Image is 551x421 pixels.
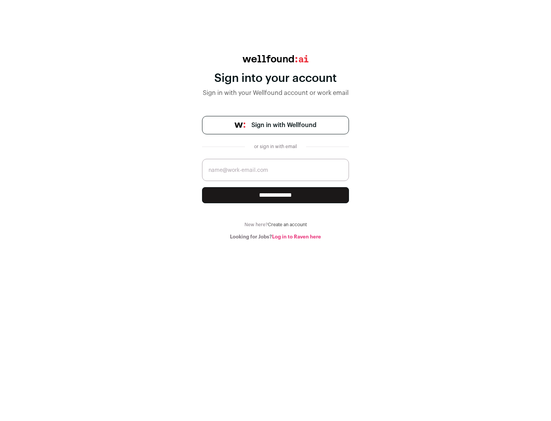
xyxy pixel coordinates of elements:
[268,222,307,227] a: Create an account
[251,144,300,150] div: or sign in with email
[202,72,349,85] div: Sign into your account
[272,234,321,239] a: Log in to Raven here
[202,159,349,181] input: name@work-email.com
[251,121,316,130] span: Sign in with Wellfound
[202,116,349,134] a: Sign in with Wellfound
[202,234,349,240] div: Looking for Jobs?
[202,222,349,228] div: New here?
[243,55,308,62] img: wellfound:ai
[235,122,245,128] img: wellfound-symbol-flush-black-fb3c872781a75f747ccb3a119075da62bfe97bd399995f84a933054e44a575c4.png
[202,88,349,98] div: Sign in with your Wellfound account or work email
